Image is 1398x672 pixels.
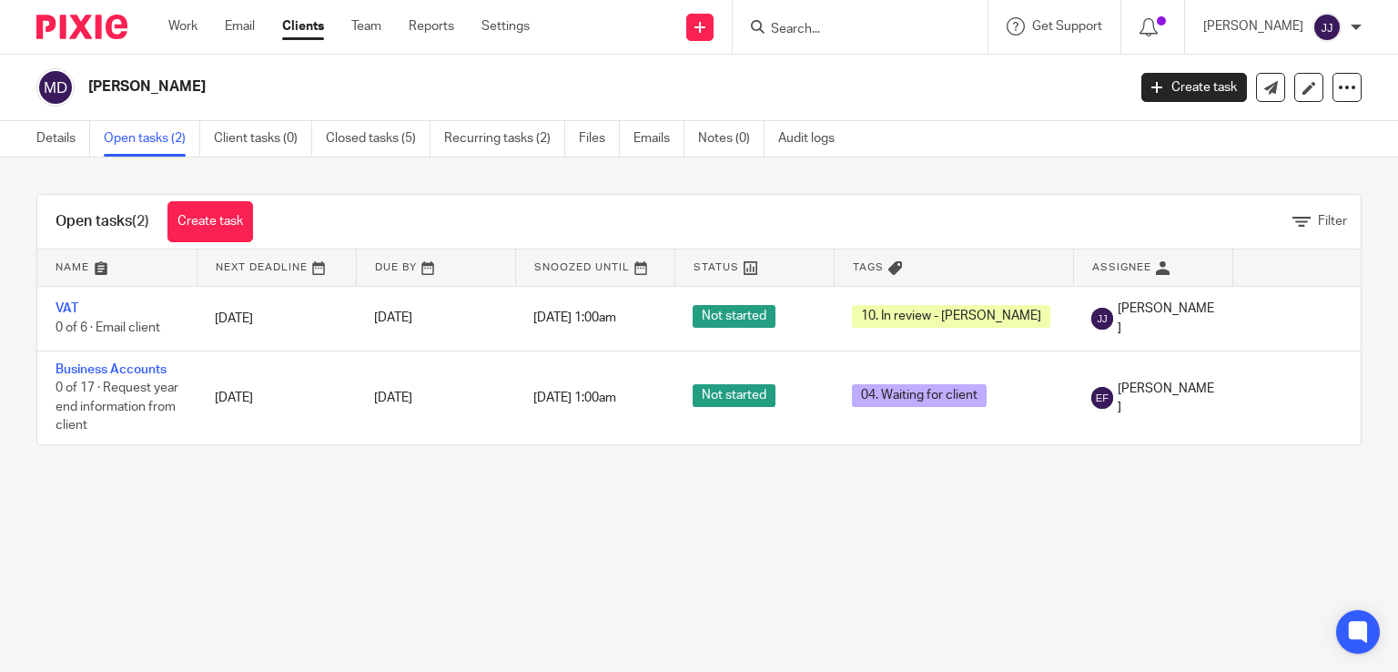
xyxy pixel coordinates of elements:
span: [DATE] 1:00am [533,312,616,325]
img: svg%3E [1312,13,1342,42]
a: Closed tasks (5) [326,121,431,157]
span: 0 of 17 · Request year end information from client [56,382,178,433]
img: svg%3E [36,68,75,107]
a: Client tasks (0) [214,121,312,157]
a: Emails [633,121,684,157]
span: Filter [1318,215,1347,228]
span: [DATE] [374,392,412,404]
a: Recurring tasks (2) [444,121,565,157]
td: [DATE] [197,351,356,444]
span: (2) [132,214,149,229]
a: Files [579,121,620,157]
span: [PERSON_NAME] [1118,300,1214,337]
a: Settings [481,17,530,36]
span: Snoozed Until [534,262,630,272]
span: Status [694,262,739,272]
img: svg%3E [1091,308,1113,330]
span: Get Support [1032,20,1102,33]
a: Audit logs [778,121,848,157]
span: 04. Waiting for client [852,384,987,407]
span: Not started [693,384,775,407]
span: Not started [693,305,775,328]
td: [DATE] [197,286,356,351]
h2: [PERSON_NAME] [88,77,909,97]
span: [PERSON_NAME] [1118,380,1214,417]
a: Work [168,17,198,36]
a: Create task [1141,73,1247,102]
a: Create task [167,201,253,242]
a: Notes (0) [698,121,765,157]
span: 0 of 6 · Email client [56,321,160,334]
a: Clients [282,17,324,36]
a: Business Accounts [56,363,167,376]
a: Details [36,121,90,157]
p: [PERSON_NAME] [1203,17,1303,36]
a: Reports [409,17,454,36]
h1: Open tasks [56,212,149,231]
span: Tags [853,262,884,272]
img: svg%3E [1091,387,1113,409]
span: 10. In review - [PERSON_NAME] [852,305,1050,328]
a: Open tasks (2) [104,121,200,157]
span: [DATE] [374,312,412,325]
span: [DATE] 1:00am [533,392,616,404]
a: VAT [56,302,78,315]
a: Team [351,17,381,36]
input: Search [769,22,933,38]
a: Email [225,17,255,36]
img: Pixie [36,15,127,39]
